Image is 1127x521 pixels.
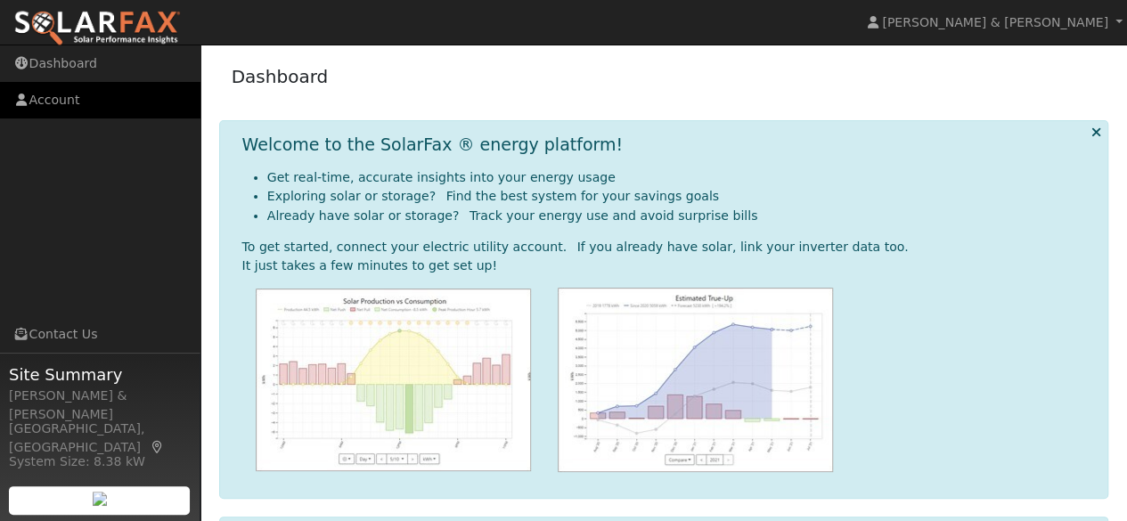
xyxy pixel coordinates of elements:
[242,256,1094,275] div: It just takes a few minutes to get set up!
[9,452,191,471] div: System Size: 8.38 kW
[93,492,107,506] img: retrieve
[13,10,181,47] img: SolarFax
[267,207,1094,225] li: Already have solar or storage? Track your energy use and avoid surprise bills
[9,387,191,424] div: [PERSON_NAME] & [PERSON_NAME]
[232,66,329,87] a: Dashboard
[9,362,191,387] span: Site Summary
[9,419,191,457] div: [GEOGRAPHIC_DATA], [GEOGRAPHIC_DATA]
[242,134,623,155] h1: Welcome to the SolarFax ® energy platform!
[267,168,1094,187] li: Get real-time, accurate insights into your energy usage
[267,187,1094,206] li: Exploring solar or storage? Find the best system for your savings goals
[882,15,1108,29] span: [PERSON_NAME] & [PERSON_NAME]
[242,238,1094,256] div: To get started, connect your electric utility account. If you already have solar, link your inver...
[150,440,166,454] a: Map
